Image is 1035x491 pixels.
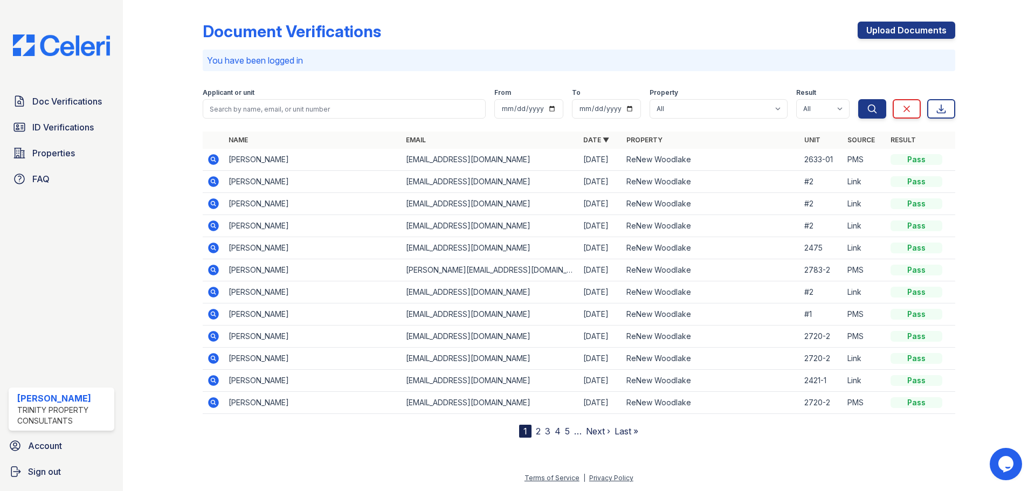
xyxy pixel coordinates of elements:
div: Pass [891,176,942,187]
td: [PERSON_NAME] [224,326,402,348]
div: Pass [891,375,942,386]
span: Sign out [28,465,61,478]
div: Pass [891,154,942,165]
div: Trinity Property Consultants [17,405,110,426]
td: ReNew Woodlake [622,215,799,237]
td: 2421-1 [800,370,843,392]
a: Source [847,136,875,144]
a: 4 [555,426,561,437]
td: [DATE] [579,171,622,193]
td: ReNew Woodlake [622,171,799,193]
td: [DATE] [579,149,622,171]
td: Link [843,281,886,303]
span: ID Verifications [32,121,94,134]
td: 2720-2 [800,348,843,370]
td: ReNew Woodlake [622,370,799,392]
a: 3 [545,426,550,437]
td: [DATE] [579,281,622,303]
td: [EMAIL_ADDRESS][DOMAIN_NAME] [402,149,579,171]
td: ReNew Woodlake [622,303,799,326]
td: [PERSON_NAME] [224,370,402,392]
input: Search by name, email, or unit number [203,99,486,119]
td: 2475 [800,237,843,259]
a: Name [229,136,248,144]
a: Privacy Policy [589,474,633,482]
span: … [574,425,582,438]
span: Properties [32,147,75,160]
td: Link [843,215,886,237]
td: [PERSON_NAME] [224,303,402,326]
td: [EMAIL_ADDRESS][DOMAIN_NAME] [402,281,579,303]
td: [EMAIL_ADDRESS][DOMAIN_NAME] [402,193,579,215]
td: PMS [843,392,886,414]
td: ReNew Woodlake [622,326,799,348]
a: Date ▼ [583,136,609,144]
td: [DATE] [579,215,622,237]
td: Link [843,370,886,392]
td: [DATE] [579,326,622,348]
div: Pass [891,265,942,275]
img: CE_Logo_Blue-a8612792a0a2168367f1c8372b55b34899dd931a85d93a1a3d3e32e68fde9ad4.png [4,34,119,56]
td: 2720-2 [800,392,843,414]
td: [DATE] [579,370,622,392]
p: You have been logged in [207,54,951,67]
a: Email [406,136,426,144]
a: Sign out [4,461,119,482]
a: Doc Verifications [9,91,114,112]
a: FAQ [9,168,114,190]
a: 5 [565,426,570,437]
td: 2783-2 [800,259,843,281]
td: [EMAIL_ADDRESS][DOMAIN_NAME] [402,171,579,193]
a: Account [4,435,119,457]
span: FAQ [32,172,50,185]
div: Pass [891,397,942,408]
td: [PERSON_NAME] [224,259,402,281]
td: [PERSON_NAME] [224,171,402,193]
td: [EMAIL_ADDRESS][DOMAIN_NAME] [402,348,579,370]
span: Doc Verifications [32,95,102,108]
td: Link [843,237,886,259]
td: ReNew Woodlake [622,259,799,281]
td: [PERSON_NAME] [224,193,402,215]
td: [PERSON_NAME] [224,237,402,259]
td: [DATE] [579,259,622,281]
td: [PERSON_NAME][EMAIL_ADDRESS][DOMAIN_NAME] [402,259,579,281]
a: Unit [804,136,820,144]
div: Pass [891,309,942,320]
td: [DATE] [579,303,622,326]
div: Pass [891,198,942,209]
a: Next › [586,426,610,437]
td: [PERSON_NAME] [224,215,402,237]
td: [EMAIL_ADDRESS][DOMAIN_NAME] [402,392,579,414]
a: Result [891,136,916,144]
td: Link [843,171,886,193]
div: 1 [519,425,532,438]
div: Pass [891,243,942,253]
label: Result [796,88,816,97]
label: Property [650,88,678,97]
td: ReNew Woodlake [622,392,799,414]
div: Pass [891,331,942,342]
span: Account [28,439,62,452]
a: Properties [9,142,114,164]
td: ReNew Woodlake [622,149,799,171]
td: [EMAIL_ADDRESS][DOMAIN_NAME] [402,370,579,392]
td: #2 [800,281,843,303]
a: ID Verifications [9,116,114,138]
label: From [494,88,511,97]
td: 2633-01 [800,149,843,171]
div: Document Verifications [203,22,381,41]
label: Applicant or unit [203,88,254,97]
td: PMS [843,303,886,326]
td: 2720-2 [800,326,843,348]
td: ReNew Woodlake [622,348,799,370]
td: ReNew Woodlake [622,193,799,215]
td: [DATE] [579,237,622,259]
div: | [583,474,585,482]
td: [EMAIL_ADDRESS][DOMAIN_NAME] [402,326,579,348]
td: #2 [800,171,843,193]
div: Pass [891,220,942,231]
div: Pass [891,353,942,364]
a: 2 [536,426,541,437]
